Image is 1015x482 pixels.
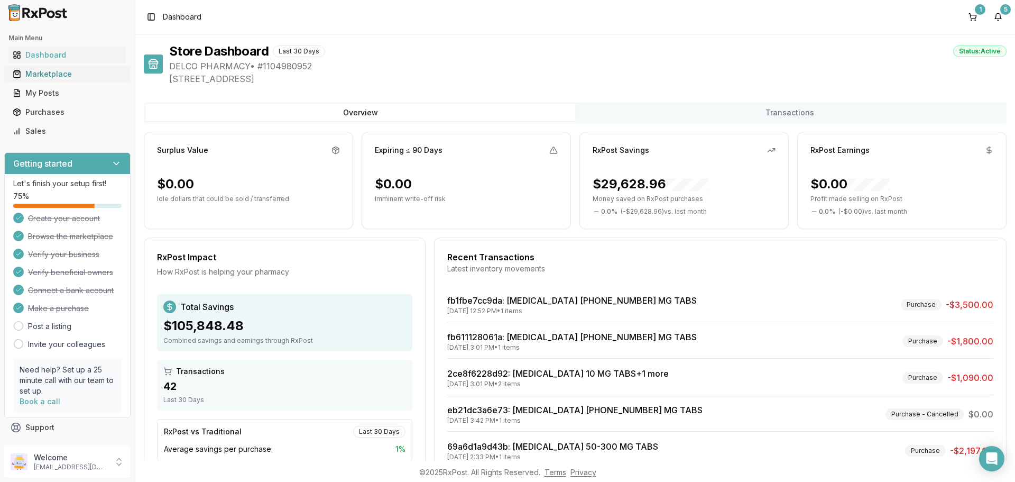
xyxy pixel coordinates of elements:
[13,69,122,79] div: Marketplace
[902,335,943,347] div: Purchase
[4,418,131,437] button: Support
[28,285,114,296] span: Connect a bank account
[621,207,707,216] span: ( - $29,628.96 ) vs. last month
[169,60,1007,72] span: DELCO PHARMACY • # 1104980952
[979,446,1004,471] div: Open Intercom Messenger
[447,441,658,452] a: 69a6d1a9d43b: [MEDICAL_DATA] 50-300 MG TABS
[885,408,964,420] div: Purchase - Cancelled
[4,85,131,102] button: My Posts
[447,295,697,306] a: fb1fbe7cc9da: [MEDICAL_DATA] [PHONE_NUMBER] MG TABS
[157,195,340,203] p: Idle dollars that could be sold / transferred
[447,416,703,425] div: [DATE] 3:42 PM • 1 items
[838,207,907,216] span: ( - $0.00 ) vs. last month
[810,176,890,193] div: $0.00
[157,251,412,263] div: RxPost Impact
[953,46,1007,57] div: Status: Active
[575,104,1004,121] button: Transactions
[950,444,993,457] span: -$2,197.00
[180,301,234,313] span: Total Savings
[20,397,60,406] a: Book a call
[163,379,406,394] div: 42
[8,103,126,122] a: Purchases
[447,343,697,352] div: [DATE] 3:01 PM • 1 items
[13,50,122,60] div: Dashboard
[447,368,669,379] a: 2ce8f6228d92: [MEDICAL_DATA] 10 MG TABS+1 more
[8,34,126,42] h2: Main Menu
[570,468,596,477] a: Privacy
[990,8,1007,25] button: 5
[169,72,1007,85] span: [STREET_ADDRESS]
[447,307,697,315] div: [DATE] 12:52 PM • 1 items
[163,396,406,404] div: Last 30 Days
[901,299,942,311] div: Purchase
[25,441,61,452] span: Feedback
[593,176,708,193] div: $29,628.96
[4,104,131,121] button: Purchases
[447,251,993,263] div: Recent Transactions
[13,191,29,202] span: 75 %
[157,145,208,156] div: Surplus Value
[157,176,194,193] div: $0.00
[593,195,776,203] p: Money saved on RxPost purchases
[1000,4,1011,15] div: 5
[4,66,131,83] button: Marketplace
[164,426,242,437] div: RxPost vs Traditional
[146,104,575,121] button: Overview
[157,267,412,277] div: How RxPost is helping your pharmacy
[810,145,870,156] div: RxPost Earnings
[34,452,107,463] p: Welcome
[163,337,406,345] div: Combined savings and earnings through RxPost
[375,176,412,193] div: $0.00
[176,366,225,377] span: Transactions
[593,145,649,156] div: RxPost Savings
[447,332,697,342] a: fb611128061a: [MEDICAL_DATA] [PHONE_NUMBER] MG TABS
[34,463,107,471] p: [EMAIL_ADDRESS][DOMAIN_NAME]
[964,8,981,25] button: 1
[164,444,273,454] span: Average savings per purchase:
[13,126,122,137] div: Sales
[968,408,993,421] span: $0.00
[902,372,943,384] div: Purchase
[545,468,566,477] a: Terms
[169,43,269,60] h1: Store Dashboard
[447,405,703,415] a: eb21dc3a6e73: [MEDICAL_DATA] [PHONE_NUMBER] MG TABS
[163,12,201,22] nav: breadcrumb
[946,298,993,311] span: -$3,500.00
[163,12,201,22] span: Dashboard
[375,145,442,156] div: Expiring ≤ 90 Days
[4,4,72,21] img: RxPost Logo
[447,263,993,274] div: Latest inventory movements
[947,371,993,384] span: -$1,090.00
[28,303,89,314] span: Make a purchase
[13,107,122,117] div: Purchases
[947,335,993,348] span: -$1,800.00
[11,453,27,470] img: User avatar
[8,65,126,84] a: Marketplace
[819,207,835,216] span: 0.0 %
[8,46,126,65] a: Dashboard
[28,249,99,260] span: Verify your business
[905,445,946,457] div: Purchase
[20,365,115,396] p: Need help? Set up a 25 minute call with our team to set up.
[975,4,985,15] div: 1
[4,47,131,63] button: Dashboard
[8,84,126,103] a: My Posts
[28,267,113,278] span: Verify beneficial owners
[13,178,122,189] p: Let's finish your setup first!
[13,88,122,98] div: My Posts
[4,437,131,456] button: Feedback
[353,426,405,438] div: Last 30 Days
[163,317,406,334] div: $105,848.48
[13,157,72,170] h3: Getting started
[28,231,113,242] span: Browse the marketplace
[395,444,405,454] span: 1 %
[375,195,558,203] p: Imminent write-off risk
[810,195,993,203] p: Profit made selling on RxPost
[28,213,100,224] span: Create your account
[601,207,617,216] span: 0.0 %
[8,122,126,141] a: Sales
[447,453,658,461] div: [DATE] 2:33 PM • 1 items
[28,321,71,332] a: Post a listing
[4,123,131,140] button: Sales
